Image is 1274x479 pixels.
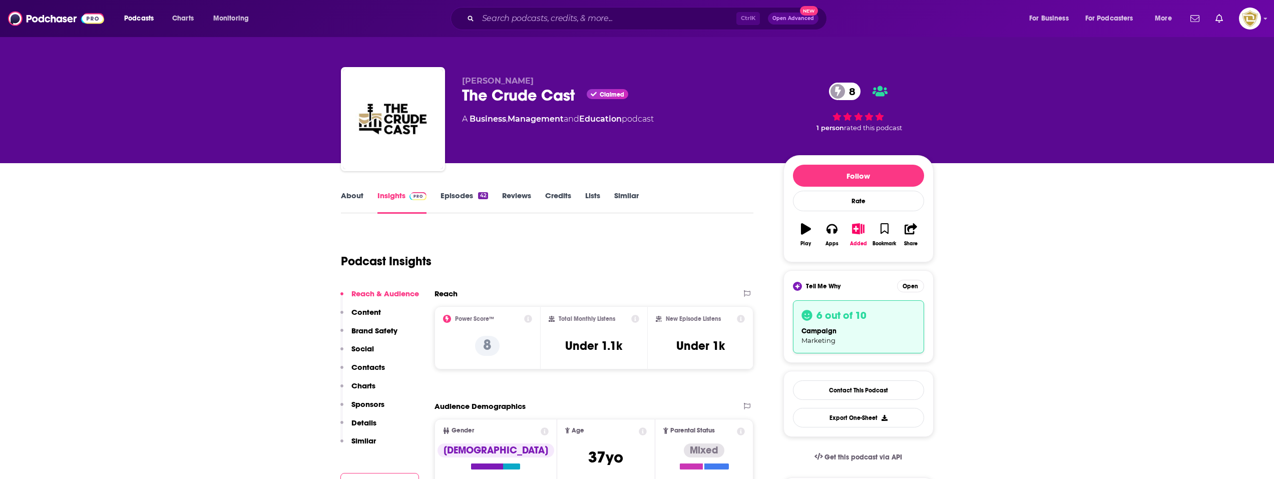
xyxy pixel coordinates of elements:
a: InsightsPodchaser Pro [377,191,427,214]
button: Bookmark [872,217,898,253]
input: Search podcasts, credits, & more... [478,11,736,27]
button: open menu [1148,11,1184,27]
p: Reach & Audience [351,289,419,298]
span: Charts [172,12,194,26]
span: , [506,114,508,124]
a: Get this podcast via API [806,445,911,469]
span: Get this podcast via API [824,453,902,461]
span: More [1155,12,1172,26]
span: Logged in as desouzainjurylawyers [1239,8,1261,30]
a: Education [579,114,622,124]
div: Share [904,241,918,247]
button: Show profile menu [1239,8,1261,30]
div: 42 [478,192,488,199]
button: Contacts [340,362,385,381]
span: 1 person [816,124,844,132]
a: Business [470,114,506,124]
a: Reviews [502,191,531,214]
div: Apps [825,241,838,247]
h3: 6 out of 10 [816,309,867,322]
a: Show notifications dropdown [1211,10,1227,27]
button: Follow [793,165,924,187]
div: Play [800,241,811,247]
span: campaign [801,327,836,335]
h3: Under 1.1k [565,338,622,353]
span: rated this podcast [844,124,902,132]
h2: Total Monthly Listens [559,315,615,322]
div: A podcast [462,113,654,125]
p: Details [351,418,376,427]
p: Similar [351,436,376,445]
h2: Power Score™ [455,315,494,322]
div: Search podcasts, credits, & more... [460,7,836,30]
p: Charts [351,381,375,390]
button: Similar [340,436,376,454]
a: Contact This Podcast [793,380,924,400]
a: 8 [829,83,861,100]
p: Social [351,344,374,353]
a: Episodes42 [441,191,488,214]
button: Details [340,418,376,436]
button: Share [898,217,924,253]
span: New [800,6,818,16]
img: Podchaser - Follow, Share and Rate Podcasts [8,9,104,28]
span: Ctrl K [736,12,760,25]
button: Charts [340,381,375,399]
button: open menu [117,11,167,27]
span: Marketing [801,336,835,344]
button: open menu [1079,11,1148,27]
span: For Business [1029,12,1069,26]
button: open menu [1022,11,1081,27]
div: [DEMOGRAPHIC_DATA] [438,443,554,457]
h2: New Episode Listens [666,315,721,322]
img: tell me why sparkle [794,283,800,289]
span: Monitoring [213,12,249,26]
p: Sponsors [351,399,384,409]
button: Social [340,344,374,362]
div: 8 1 personrated this podcast [783,76,934,138]
p: Content [351,307,381,317]
div: Rate [793,191,924,211]
button: Sponsors [340,399,384,418]
span: 37 yo [588,447,623,467]
div: Mixed [684,443,724,457]
a: Charts [166,11,200,27]
span: and [564,114,579,124]
button: open menu [206,11,262,27]
button: Brand Safety [340,326,397,344]
img: User Profile [1239,8,1261,30]
h1: Podcast Insights [341,254,432,269]
span: 8 [839,83,861,100]
span: Parental Status [670,427,715,434]
button: Content [340,307,381,326]
p: Contacts [351,362,385,372]
span: Claimed [600,92,624,97]
a: About [341,191,363,214]
span: Age [572,427,584,434]
h2: Reach [435,289,458,298]
p: Brand Safety [351,326,397,335]
img: The Crude Cast [343,69,443,169]
a: Similar [614,191,639,214]
span: Open Advanced [772,16,814,21]
button: Apps [819,217,845,253]
button: Export One-Sheet [793,408,924,427]
span: Tell Me Why [806,282,840,290]
span: For Podcasters [1085,12,1133,26]
div: Bookmark [873,241,896,247]
h2: Audience Demographics [435,401,526,411]
span: Podcasts [124,12,154,26]
p: 8 [475,336,500,356]
a: Lists [585,191,600,214]
span: [PERSON_NAME] [462,76,534,86]
a: Credits [545,191,571,214]
h3: Under 1k [676,338,725,353]
button: Open [897,280,924,292]
a: Show notifications dropdown [1186,10,1203,27]
img: Podchaser Pro [409,192,427,200]
button: Play [793,217,819,253]
span: Gender [452,427,474,434]
button: Added [845,217,871,253]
